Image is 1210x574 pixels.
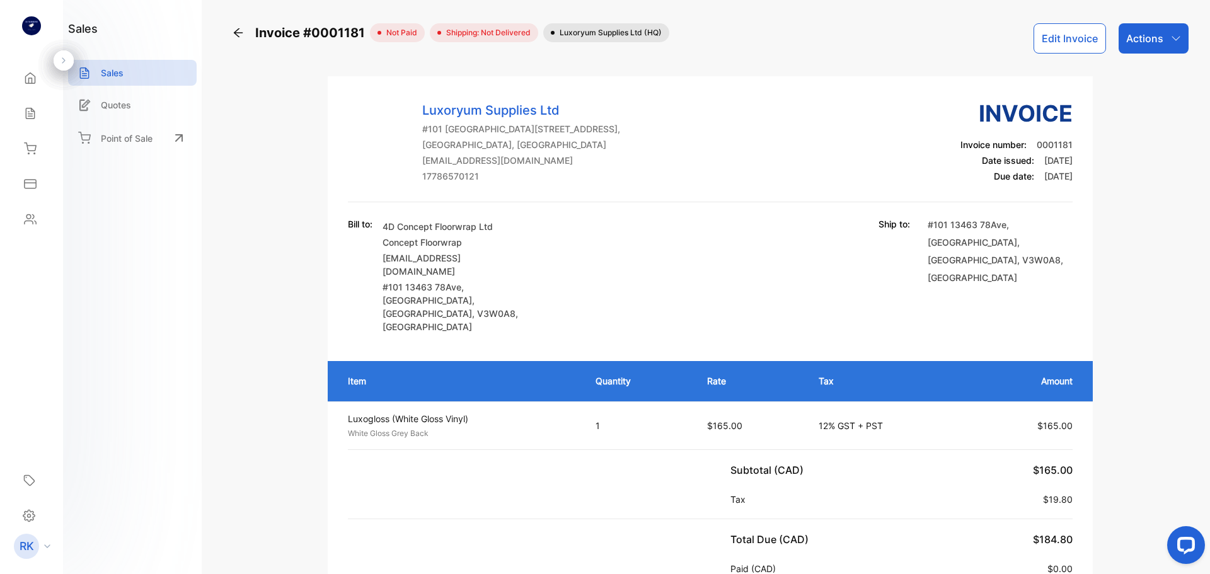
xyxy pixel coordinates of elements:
span: , V3W0A8 [472,308,516,319]
p: Quantity [596,374,682,387]
a: Point of Sale [68,124,197,152]
span: $165.00 [1037,420,1073,431]
span: #101 13463 78Ave [928,219,1006,230]
p: Tax [730,493,751,506]
span: Due date: [994,171,1034,181]
span: #101 13463 78Ave [383,282,461,292]
span: Invoice number: [960,139,1027,150]
p: Amount [984,374,1073,387]
p: [EMAIL_ADDRESS][DOMAIN_NAME] [422,154,620,167]
span: $0.00 [1047,563,1073,574]
span: [DATE] [1044,171,1073,181]
h1: sales [68,20,98,37]
p: Point of Sale [101,132,153,145]
a: Quotes [68,92,197,118]
img: Company Logo [348,101,411,164]
p: [GEOGRAPHIC_DATA], [GEOGRAPHIC_DATA] [422,138,620,151]
span: $165.00 [707,420,742,431]
span: Luxoryum Supplies Ltd (HQ) [555,27,662,38]
span: $165.00 [1033,464,1073,476]
span: [DATE] [1044,155,1073,166]
p: Rate [707,374,793,387]
p: Quotes [101,98,131,112]
p: Tax [819,374,959,387]
button: Actions [1119,23,1189,54]
p: Luxoryum Supplies Ltd [422,101,620,120]
p: Subtotal (CAD) [730,462,809,478]
span: Date issued: [982,155,1034,166]
p: 1 [596,419,682,432]
span: , V3W0A8 [1017,255,1061,265]
span: $184.80 [1033,533,1073,546]
p: Actions [1126,31,1163,46]
p: RK [20,538,34,554]
p: Item [348,374,570,387]
img: logo [22,16,41,35]
span: not paid [381,27,417,38]
p: 12% GST + PST [819,419,959,432]
p: Ship to: [879,217,910,231]
h3: Invoice [960,96,1073,130]
span: Invoice #0001181 [255,23,370,42]
p: Bill to: [348,217,372,231]
p: [EMAIL_ADDRESS][DOMAIN_NAME] [383,251,527,278]
span: 0001181 [1037,139,1073,150]
button: Edit Invoice [1034,23,1106,54]
a: Sales [68,60,197,86]
p: White Gloss Grey Back [348,428,573,439]
span: $19.80 [1043,494,1073,505]
p: #101 [GEOGRAPHIC_DATA][STREET_ADDRESS], [422,122,620,135]
p: Luxogloss (White Gloss Vinyl) [348,412,573,425]
p: 17786570121 [422,169,620,183]
p: Concept Floorwrap [383,236,527,249]
span: Shipping: Not Delivered [441,27,531,38]
p: Sales [101,66,124,79]
p: Total Due (CAD) [730,532,814,547]
iframe: LiveChat chat widget [1157,521,1210,574]
p: 4D Concept Floorwrap Ltd [383,220,527,233]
